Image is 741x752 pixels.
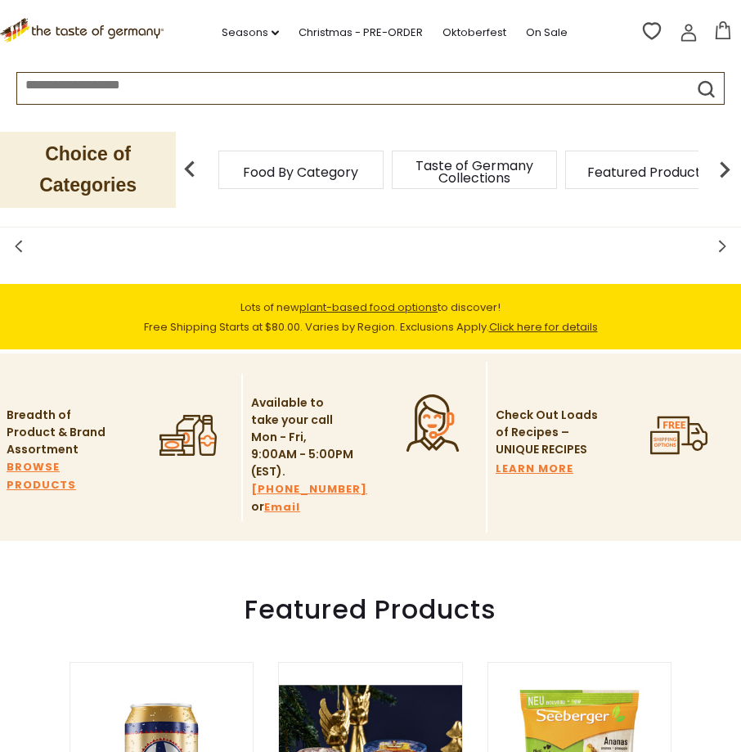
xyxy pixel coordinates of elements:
a: Email [264,498,300,516]
p: Check Out Loads of Recipes – UNIQUE RECIPES [496,407,598,458]
a: Click here for details [489,319,598,335]
img: previous arrow [173,153,206,186]
a: Christmas - PRE-ORDER [299,24,423,42]
a: Food By Category [243,166,358,178]
a: Taste of Germany Collections [409,160,540,184]
a: On Sale [526,24,568,42]
a: LEARN MORE [496,460,573,478]
a: BROWSE PRODUCTS [7,458,109,494]
a: Seasons [222,24,279,42]
p: Breadth of Product & Brand Assortment [7,407,109,458]
p: Available to take your call Mon - Fri, 9:00AM - 5:00PM (EST). or [251,394,353,516]
a: [PHONE_NUMBER] [251,480,367,498]
a: plant-based food options [299,299,438,315]
span: Lots of new to discover! Free Shipping Starts at $80.00. Varies by Region. Exclusions Apply. [144,299,598,335]
a: Featured Products [587,166,707,178]
a: Oktoberfest [442,24,506,42]
img: next arrow [708,153,741,186]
